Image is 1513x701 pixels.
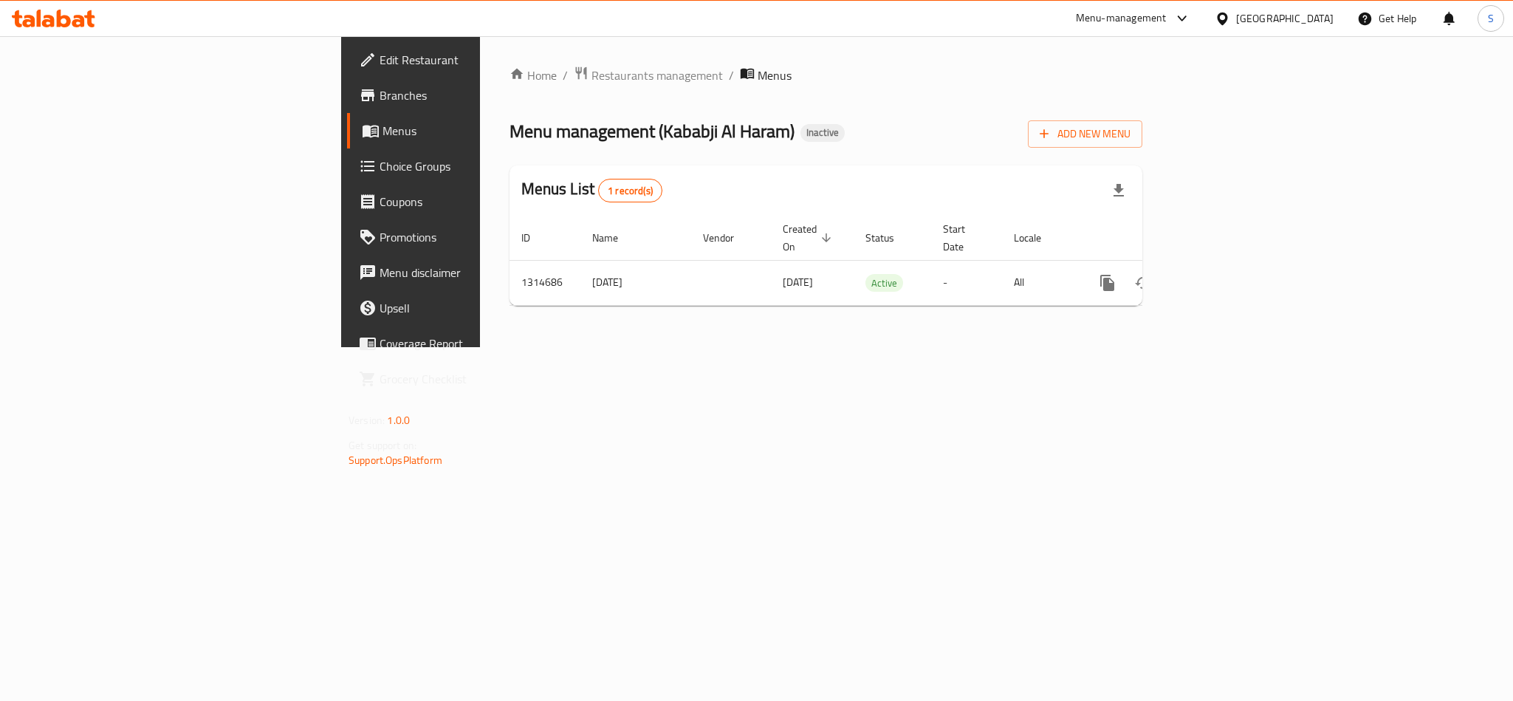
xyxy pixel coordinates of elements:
td: - [931,260,1002,305]
span: Start Date [943,220,984,256]
th: Actions [1078,216,1243,261]
a: Menus [347,113,594,148]
span: Status [865,229,913,247]
div: Inactive [800,124,845,142]
a: Restaurants management [574,66,723,85]
td: All [1002,260,1078,305]
div: Export file [1101,173,1136,208]
span: Inactive [800,126,845,139]
span: Name [592,229,637,247]
span: Coupons [380,193,582,211]
span: 1.0.0 [387,411,410,430]
nav: breadcrumb [510,66,1142,85]
span: Active [865,275,903,292]
span: ID [521,229,549,247]
span: Menus [758,66,792,84]
span: Vendor [703,229,753,247]
span: Edit Restaurant [380,51,582,69]
span: Upsell [380,299,582,317]
a: Edit Restaurant [347,42,594,78]
span: Branches [380,86,582,104]
span: [DATE] [783,273,813,292]
h2: Menus List [521,178,662,202]
span: 1 record(s) [599,184,662,198]
button: more [1090,265,1125,301]
a: Upsell [347,290,594,326]
span: Menu disclaimer [380,264,582,281]
span: Grocery Checklist [380,370,582,388]
button: Add New Menu [1028,120,1142,148]
span: S [1488,10,1494,27]
a: Coverage Report [347,326,594,361]
a: Menu disclaimer [347,255,594,290]
span: Get support on: [349,436,416,455]
a: Support.OpsPlatform [349,451,442,470]
span: Restaurants management [591,66,723,84]
table: enhanced table [510,216,1243,306]
a: Promotions [347,219,594,255]
span: Locale [1014,229,1060,247]
span: Menu management ( Kababji Al Haram ) [510,114,795,148]
span: Promotions [380,228,582,246]
span: Menus [382,122,582,140]
td: [DATE] [580,260,691,305]
button: Change Status [1125,265,1161,301]
span: Add New Menu [1040,125,1131,143]
div: Menu-management [1076,10,1167,27]
a: Coupons [347,184,594,219]
div: Active [865,274,903,292]
span: Created On [783,220,836,256]
div: Total records count [598,179,662,202]
a: Choice Groups [347,148,594,184]
a: Grocery Checklist [347,361,594,397]
a: Branches [347,78,594,113]
span: Choice Groups [380,157,582,175]
span: Version: [349,411,385,430]
div: [GEOGRAPHIC_DATA] [1236,10,1334,27]
span: Coverage Report [380,335,582,352]
li: / [729,66,734,84]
